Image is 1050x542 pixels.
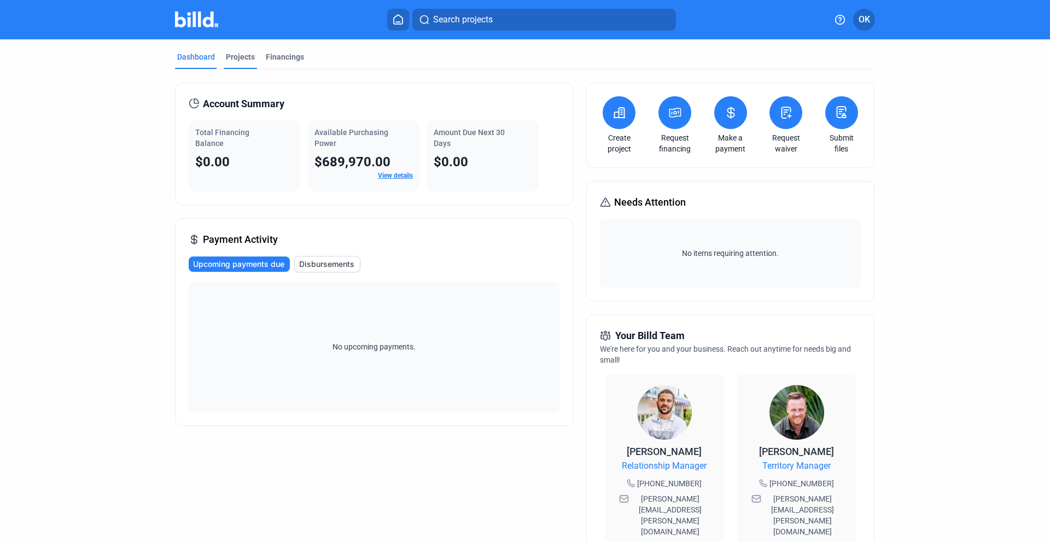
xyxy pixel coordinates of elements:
[175,11,218,27] img: Billd Company Logo
[195,128,249,148] span: Total Financing Balance
[604,248,856,259] span: No items requiring attention.
[656,132,694,154] a: Request financing
[627,446,702,457] span: [PERSON_NAME]
[434,154,468,170] span: $0.00
[614,195,686,210] span: Needs Attention
[177,51,215,62] div: Dashboard
[853,9,875,31] button: OK
[378,172,413,179] a: View details
[600,345,851,364] span: We're here for you and your business. Reach out anytime for needs big and small!
[299,259,354,270] span: Disbursements
[622,459,707,473] span: Relationship Manager
[314,154,390,170] span: $689,970.00
[600,132,638,154] a: Create project
[314,128,388,148] span: Available Purchasing Power
[711,132,750,154] a: Make a payment
[189,257,290,272] button: Upcoming payments due
[615,328,685,343] span: Your Billd Team
[822,132,861,154] a: Submit files
[631,493,710,537] span: [PERSON_NAME][EMAIL_ADDRESS][PERSON_NAME][DOMAIN_NAME]
[637,478,702,489] span: [PHONE_NUMBER]
[294,256,360,272] button: Disbursements
[637,385,692,440] img: Relationship Manager
[433,13,493,26] span: Search projects
[325,341,423,352] span: No upcoming payments.
[434,128,505,148] span: Amount Due Next 30 Days
[412,9,676,31] button: Search projects
[769,478,834,489] span: [PHONE_NUMBER]
[767,132,805,154] a: Request waiver
[266,51,304,62] div: Financings
[203,96,284,112] span: Account Summary
[193,259,284,270] span: Upcoming payments due
[195,154,230,170] span: $0.00
[762,459,831,473] span: Territory Manager
[759,446,834,457] span: [PERSON_NAME]
[763,493,842,537] span: [PERSON_NAME][EMAIL_ADDRESS][PERSON_NAME][DOMAIN_NAME]
[769,385,824,440] img: Territory Manager
[859,13,870,26] span: OK
[203,232,278,247] span: Payment Activity
[226,51,255,62] div: Projects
